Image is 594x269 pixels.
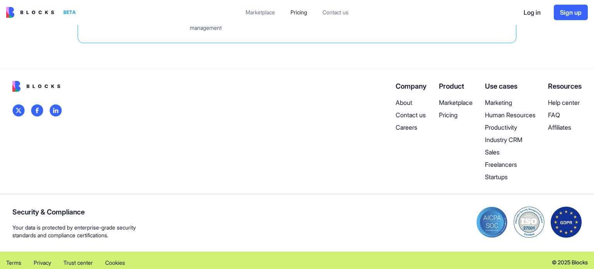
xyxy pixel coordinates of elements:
[323,9,348,16] div: Contact us
[476,207,507,238] img: soc2
[396,110,427,120] a: Contact us
[239,5,281,19] a: Marketplace
[290,9,307,16] div: Pricing
[60,7,79,18] div: BETA
[439,110,473,120] a: Pricing
[548,98,582,107] a: Help center
[34,259,51,266] span: Privacy
[554,5,588,20] button: Sign up
[63,259,93,266] span: Trust center
[31,104,43,117] img: logo
[49,104,62,117] img: logo
[63,258,93,267] a: Trust center
[246,9,275,16] div: Marketplace
[485,110,536,120] a: Human Resources
[514,207,544,238] img: iso-27001
[396,123,427,132] a: Careers
[6,258,21,267] a: Terms
[552,259,588,266] span: © 2025 Blocks
[6,259,21,266] span: Terms
[439,82,464,90] span: Product
[485,135,536,144] a: Industry CRM
[12,224,136,239] span: Your data is protected by enterprise-grade security standards and compliance certifications.
[6,7,79,18] a: BETA
[551,207,582,238] img: gdpr
[105,259,125,266] span: Cookies
[485,123,536,132] a: Productivity
[485,147,536,157] a: Sales
[485,172,536,182] a: Startups
[316,5,355,19] a: Contact us
[396,82,427,90] span: Company
[517,5,548,20] button: Log in
[485,160,536,169] a: Freelancers
[284,5,313,19] a: Pricing
[396,98,427,107] a: About
[439,98,473,107] a: Marketplace
[12,104,25,117] img: logo
[6,7,54,18] img: logo
[548,82,582,90] span: Resources
[12,207,136,218] span: Security & Compliance
[105,258,125,267] a: Cookies
[485,82,517,90] span: Use cases
[12,81,60,92] img: logo
[548,123,582,132] a: Affiliates
[34,258,51,267] a: Privacy
[485,98,536,107] a: Marketing
[548,110,582,120] a: FAQ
